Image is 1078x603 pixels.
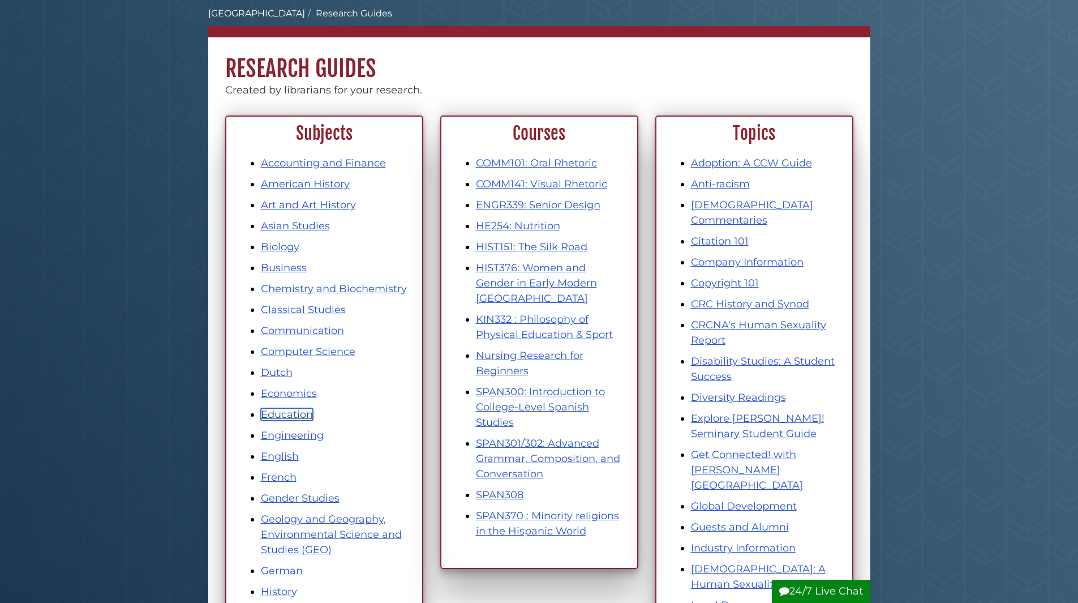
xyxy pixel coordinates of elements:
[208,37,870,83] h1: Research Guides
[691,448,803,491] a: Get Connected! with [PERSON_NAME][GEOGRAPHIC_DATA]
[691,355,835,383] a: Disability Studies: A Student Success
[691,178,750,190] a: Anti-racism
[261,387,317,400] a: Economics
[261,241,299,253] a: Biology
[261,303,346,316] a: Classical Studies
[261,366,293,379] a: Dutch
[476,313,613,341] a: KIN332 : Philosophy of Physical Education & Sport
[261,324,344,337] a: Communication
[261,564,303,577] a: German
[691,542,796,554] a: Industry Information
[208,7,870,37] nav: breadcrumb
[476,349,583,377] a: Nursing Research for Beginners
[691,298,809,310] a: CRC History and Synod
[261,283,407,295] a: Chemistry and Biochemistry
[476,510,619,537] a: SPAN370 : Minority religions in the Hispanic World
[233,123,416,144] h2: Subjects
[261,199,356,211] a: Art and Art History
[261,429,324,442] a: Engineering
[261,585,297,598] a: History
[476,178,607,190] a: COMM141: Visual Rhetoric
[691,500,797,512] a: Global Development
[476,220,560,232] a: HE254: Nutrition
[261,157,386,169] a: Accounting and Finance
[691,391,786,404] a: Diversity Readings
[691,199,813,226] a: [DEMOGRAPHIC_DATA] Commentaries
[476,262,597,305] a: HIST376: Women and Gender in Early Modern [GEOGRAPHIC_DATA]
[476,157,597,169] a: COMM101: Oral Rhetoric
[261,178,350,190] a: American History
[261,220,330,232] a: Asian Studies
[691,563,826,591] a: [DEMOGRAPHIC_DATA]: A Human Sexuality Guide
[663,123,846,144] h2: Topics
[691,412,824,440] a: Explore [PERSON_NAME]! Seminary Student Guide
[691,256,804,268] a: Company Information
[476,386,605,429] a: SPAN300: Introduction to College-Level Spanish Studies
[476,199,600,211] a: ENGR339: Senior Design
[261,262,307,274] a: Business
[691,235,749,247] a: Citation 101
[691,521,789,533] a: Guests and Alumni
[691,157,812,169] a: Adoption: A CCW Guide
[772,580,870,603] button: 24/7 Live Chat
[261,492,340,504] a: Gender Studies
[448,123,631,144] h2: Courses
[261,345,355,358] a: Computer Science
[261,450,299,463] a: English
[261,408,313,421] a: Education
[261,513,402,556] a: Geology and Geography, Environmental Science and Studies (GEO)
[316,8,392,19] a: Research Guides
[691,319,826,347] a: CRCNA's Human Sexuality Report
[476,241,587,253] a: HIST151: The Silk Road
[476,489,523,501] a: SPAN308
[225,84,422,96] span: Created by librarians for your research.
[476,437,620,480] a: SPAN301/302: Advanced Grammar, Composition, and Conversation
[208,8,305,19] a: [GEOGRAPHIC_DATA]
[691,277,759,289] a: Copyright 101
[261,471,297,484] a: French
